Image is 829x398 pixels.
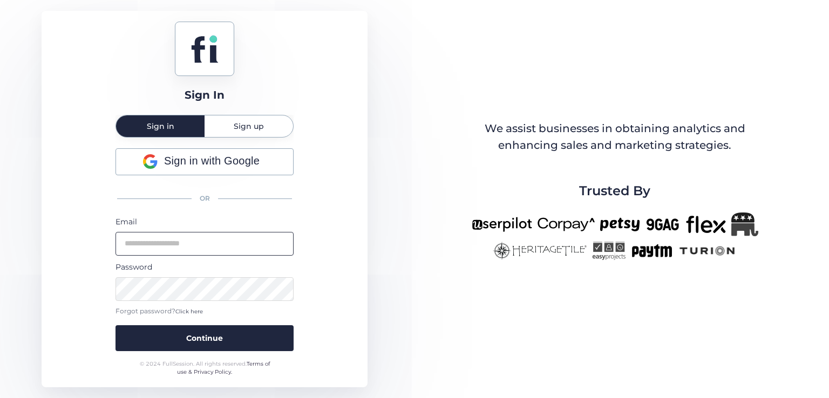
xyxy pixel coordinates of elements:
img: petsy-new.png [600,212,640,236]
span: Click here [175,308,203,315]
img: Republicanlogo-bw.png [731,212,758,236]
span: Sign up [234,122,264,130]
img: corpay-new.png [538,212,595,236]
div: Forgot password? [115,306,294,317]
a: Terms of use & Privacy Policy. [177,360,270,376]
div: © 2024 FullSession. All rights reserved. [135,360,275,376]
div: Email [115,216,294,228]
img: paytm-new.png [631,242,672,260]
div: OR [115,187,294,210]
div: We assist businesses in obtaining analytics and enhancing sales and marketing strategies. [472,120,757,154]
img: easyprojects-new.png [592,242,626,260]
div: Sign In [185,87,225,104]
img: heritagetile-new.png [493,242,587,260]
img: userpilot-new.png [472,212,532,236]
button: Continue [115,325,294,351]
span: Sign in [147,122,174,130]
img: turion-new.png [678,242,737,260]
div: Password [115,261,294,273]
span: Continue [186,332,223,344]
img: flex-new.png [686,212,726,236]
span: Trusted By [579,181,650,201]
img: 9gag-new.png [645,212,681,236]
span: Sign in with Google [164,153,260,169]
